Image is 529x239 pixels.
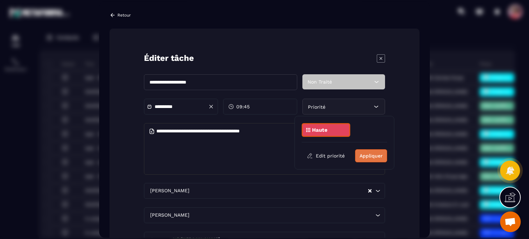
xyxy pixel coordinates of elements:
[308,104,325,109] span: Priorité
[148,211,191,219] span: [PERSON_NAME]
[302,150,350,162] button: Edit priorité
[144,207,385,223] div: Search for option
[308,79,332,85] span: Non Traité
[191,187,367,195] input: Search for option
[144,53,194,64] p: Éditer tâche
[191,211,374,219] input: Search for option
[355,149,387,162] button: Appliquer
[148,187,191,195] span: [PERSON_NAME]
[117,13,131,18] p: Retour
[368,188,372,193] button: Clear Selected
[144,183,385,199] div: Search for option
[500,211,521,232] div: Ouvrir le chat
[312,128,328,132] p: Haute
[236,103,250,110] span: 09:45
